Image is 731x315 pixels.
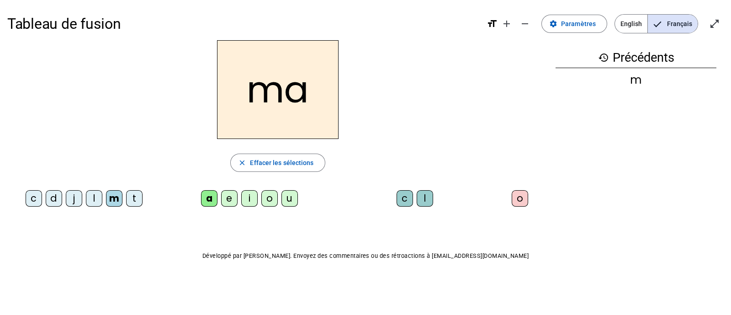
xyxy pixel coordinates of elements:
mat-icon: close [238,159,246,167]
div: a [201,190,217,207]
div: c [26,190,42,207]
div: o [512,190,528,207]
mat-icon: history [598,52,609,63]
mat-button-toggle-group: Language selection [614,14,698,33]
span: English [615,15,647,33]
mat-icon: format_size [487,18,498,29]
div: l [86,190,102,207]
button: Effacer les sélections [230,154,325,172]
h2: ma [217,40,339,139]
div: l [417,190,433,207]
div: m [556,75,716,85]
mat-icon: add [501,18,512,29]
mat-icon: remove [519,18,530,29]
span: Français [648,15,698,33]
div: u [281,190,298,207]
div: m [106,190,122,207]
div: e [221,190,238,207]
p: Développé par [PERSON_NAME]. Envoyez des commentaires ou des rétroactions à [EMAIL_ADDRESS][DOMAI... [7,251,724,262]
span: Effacer les sélections [250,157,313,168]
button: Entrer en plein écran [705,15,724,33]
h3: Précédents [556,48,716,68]
mat-icon: open_in_full [709,18,720,29]
div: c [397,190,413,207]
h1: Tableau de fusion [7,9,479,38]
div: i [241,190,258,207]
mat-icon: settings [549,20,557,28]
button: Augmenter la taille de la police [498,15,516,33]
button: Diminuer la taille de la police [516,15,534,33]
div: d [46,190,62,207]
div: o [261,190,278,207]
div: j [66,190,82,207]
span: Paramètres [561,18,596,29]
button: Paramètres [541,15,607,33]
div: t [126,190,143,207]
